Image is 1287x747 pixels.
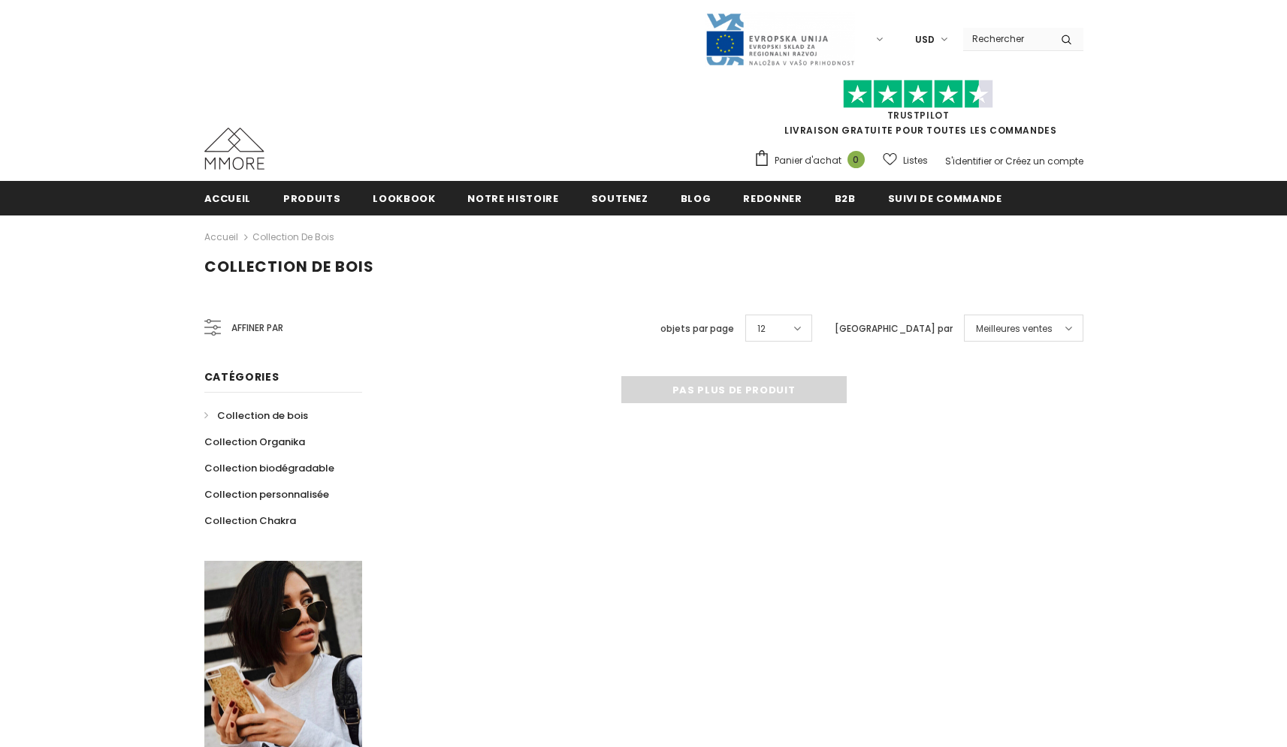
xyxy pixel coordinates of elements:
[887,109,950,122] a: TrustPilot
[681,191,711,206] span: Blog
[743,181,802,215] a: Redonner
[283,181,340,215] a: Produits
[204,369,279,384] span: Catégories
[757,321,766,336] span: 12
[283,191,340,206] span: Produits
[915,32,935,47] span: USD
[204,508,296,534] a: Collection Chakra
[204,514,296,528] span: Collection Chakra
[467,191,558,206] span: Notre histoire
[775,153,841,168] span: Panier d'achat
[743,191,802,206] span: Redonner
[591,191,648,206] span: soutenez
[945,155,992,167] a: S'identifier
[705,12,855,67] img: Javni Razpis
[681,181,711,215] a: Blog
[754,86,1083,137] span: LIVRAISON GRATUITE POUR TOUTES LES COMMANDES
[888,191,1002,206] span: Suivi de commande
[204,191,252,206] span: Accueil
[204,461,334,475] span: Collection biodégradable
[835,181,856,215] a: B2B
[204,256,374,277] span: Collection de bois
[835,191,856,206] span: B2B
[903,153,928,168] span: Listes
[217,408,308,423] span: Collection de bois
[976,321,1053,336] span: Meilleures ventes
[705,32,855,45] a: Javni Razpis
[373,191,435,206] span: Lookbook
[231,320,283,336] span: Affiner par
[204,402,308,429] a: Collection de bois
[467,181,558,215] a: Notre histoire
[888,181,1002,215] a: Suivi de commande
[252,230,334,243] a: Collection de bois
[591,181,648,215] a: soutenez
[204,228,238,246] a: Accueil
[373,181,435,215] a: Lookbook
[835,321,953,336] label: [GEOGRAPHIC_DATA] par
[204,455,334,481] a: Collection biodégradable
[204,435,305,449] span: Collection Organika
[660,321,734,336] label: objets par page
[1005,155,1083,167] a: Créez un compte
[843,80,993,109] img: Faites confiance aux étoiles pilotes
[204,181,252,215] a: Accueil
[963,28,1050,50] input: Search Site
[204,487,329,502] span: Collection personnalisée
[754,149,872,172] a: Panier d'achat 0
[204,429,305,455] a: Collection Organika
[204,481,329,508] a: Collection personnalisée
[204,128,264,170] img: Cas MMORE
[994,155,1003,167] span: or
[883,147,928,173] a: Listes
[847,151,865,168] span: 0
